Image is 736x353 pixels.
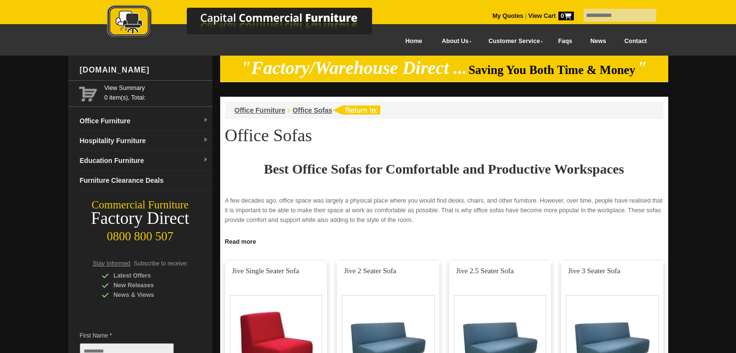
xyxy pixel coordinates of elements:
div: 0800 800 507 [68,225,212,243]
a: Office Furnituredropdown [76,111,212,131]
img: Capital Commercial Furniture Logo [80,5,419,40]
em: " [637,58,647,78]
a: About Us [431,30,478,52]
strong: View Cart [528,13,574,19]
strong: Best Office Sofas for Comfortable and Productive Workspaces [264,162,624,176]
span: 0 [558,12,574,20]
a: Hospitality Furnituredropdown [76,131,212,151]
a: Contact [615,30,656,52]
em: "Factory/Warehouse Direct ... [241,58,467,78]
a: Click to read more [220,235,668,247]
img: dropdown [203,157,209,163]
h1: Office Sofas [225,126,663,145]
img: dropdown [203,118,209,123]
a: News [581,30,615,52]
li: › [288,105,290,115]
a: Office Furniture [235,106,285,114]
span: 0 item(s), Total: [105,83,209,101]
a: View Summary [105,83,209,93]
span: Saving You Both Time & Money [468,63,635,76]
div: Commercial Furniture [68,198,212,212]
img: dropdown [203,137,209,143]
a: My Quotes [493,13,524,19]
a: View Cart0 [526,13,573,19]
div: Latest Offers [102,271,194,280]
a: Furniture Clearance Deals [76,171,212,191]
p: The best thing about office sofas is that they do not take up much space at all! They can be easi... [225,233,663,252]
span: Stay Informed [93,260,131,267]
img: return to [332,105,380,115]
div: [DOMAIN_NAME] [76,56,212,85]
a: Customer Service [478,30,549,52]
a: Faqs [549,30,582,52]
a: Office Sofas [293,106,332,114]
a: Capital Commercial Furniture Logo [80,5,419,43]
span: First Name * [80,331,188,340]
p: A few decades ago, office space was largely a physical place where you would find desks, chairs, ... [225,186,663,225]
div: News & Views [102,290,194,300]
span: Subscribe to receive: [134,260,188,267]
a: Education Furnituredropdown [76,151,212,171]
div: Factory Direct [68,212,212,225]
div: New Releases [102,280,194,290]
